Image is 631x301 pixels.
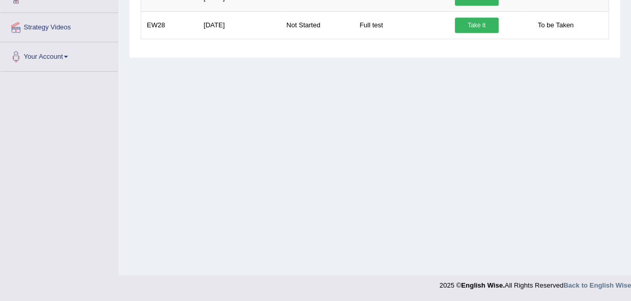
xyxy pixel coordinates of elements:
[533,18,579,33] span: To be Taken
[564,281,631,289] a: Back to English Wise
[461,281,504,289] strong: English Wise.
[439,275,631,290] div: 2025 © All Rights Reserved
[141,11,198,39] td: EW28
[455,18,499,33] a: Take it
[1,13,118,39] a: Strategy Videos
[198,11,281,39] td: [DATE]
[281,11,354,39] td: Not Started
[1,42,118,68] a: Your Account
[354,11,449,39] td: Full test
